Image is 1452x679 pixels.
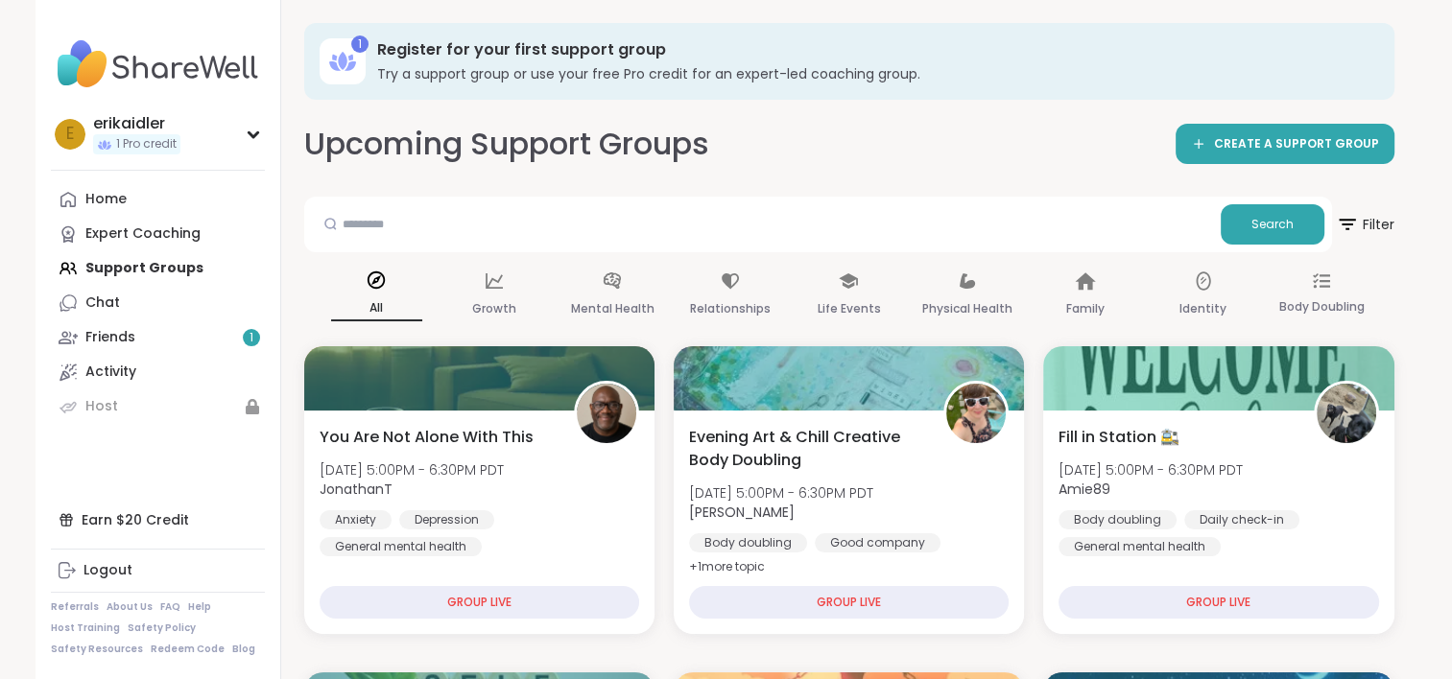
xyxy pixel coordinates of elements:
a: Chat [51,286,265,320]
a: Redeem Code [151,643,225,656]
p: Family [1066,297,1105,320]
div: Daily check-in [1184,510,1299,529]
a: Safety Policy [128,621,196,635]
span: CREATE A SUPPORT GROUP [1214,136,1379,152]
a: CREATE A SUPPORT GROUP [1176,124,1394,164]
div: Home [85,190,127,209]
h3: Try a support group or use your free Pro credit for an expert-led coaching group. [377,64,1368,83]
div: Logout [83,561,132,580]
h3: Register for your first support group [377,39,1368,60]
div: 1 [351,35,369,53]
b: [PERSON_NAME] [689,503,795,522]
div: Host [85,397,118,416]
div: Chat [85,293,120,313]
div: GROUP LIVE [320,586,639,619]
span: Fill in Station 🚉 [1059,426,1179,449]
a: Expert Coaching [51,217,265,251]
div: Earn $20 Credit [51,503,265,537]
a: Friends1 [51,320,265,355]
a: Host Training [51,621,120,635]
div: Activity [85,363,136,382]
p: Life Events [817,297,880,320]
span: Search [1251,216,1294,233]
div: General mental health [320,537,482,556]
span: e [66,122,74,147]
p: Body Doubling [1278,295,1364,318]
p: All [331,296,422,321]
b: JonathanT [320,480,393,499]
button: Search [1221,204,1324,245]
img: ShareWell Nav Logo [51,31,265,98]
a: Help [188,600,211,614]
a: Blog [232,643,255,656]
div: Depression [399,510,494,529]
div: Anxiety [320,510,392,529]
span: [DATE] 5:00PM - 6:30PM PDT [320,460,504,480]
div: Expert Coaching [85,224,201,244]
b: Amie89 [1059,480,1110,499]
span: 1 [250,330,253,346]
p: Mental Health [571,297,655,320]
a: Host [51,389,265,424]
div: erikaidler [93,113,180,134]
a: Home [51,182,265,217]
a: About Us [107,600,153,614]
div: General mental health [1059,537,1221,556]
span: Evening Art & Chill Creative Body Doubling [689,426,922,472]
div: Body doubling [1059,510,1177,529]
img: JonathanT [577,384,636,443]
span: Filter [1336,201,1394,247]
span: You Are Not Alone With This [320,426,534,449]
div: GROUP LIVE [1059,586,1378,619]
div: Body doubling [689,533,807,552]
img: Adrienne_QueenOfTheDawn [946,384,1006,443]
div: GROUP LIVE [689,586,1009,619]
a: Logout [51,553,265,588]
p: Relationships [690,297,771,320]
a: Referrals [51,600,99,614]
a: Activity [51,355,265,389]
a: FAQ [160,600,180,614]
span: [DATE] 5:00PM - 6:30PM PDT [689,483,873,503]
span: 1 Pro credit [116,136,177,152]
h2: Upcoming Support Groups [304,123,709,166]
button: Filter [1336,197,1394,252]
img: Amie89 [1317,384,1376,443]
p: Growth [472,297,516,320]
p: Physical Health [922,297,1012,320]
span: [DATE] 5:00PM - 6:30PM PDT [1059,460,1243,480]
div: Good company [815,533,940,552]
div: Friends [85,328,135,347]
a: Safety Resources [51,643,143,656]
p: Identity [1179,297,1226,320]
